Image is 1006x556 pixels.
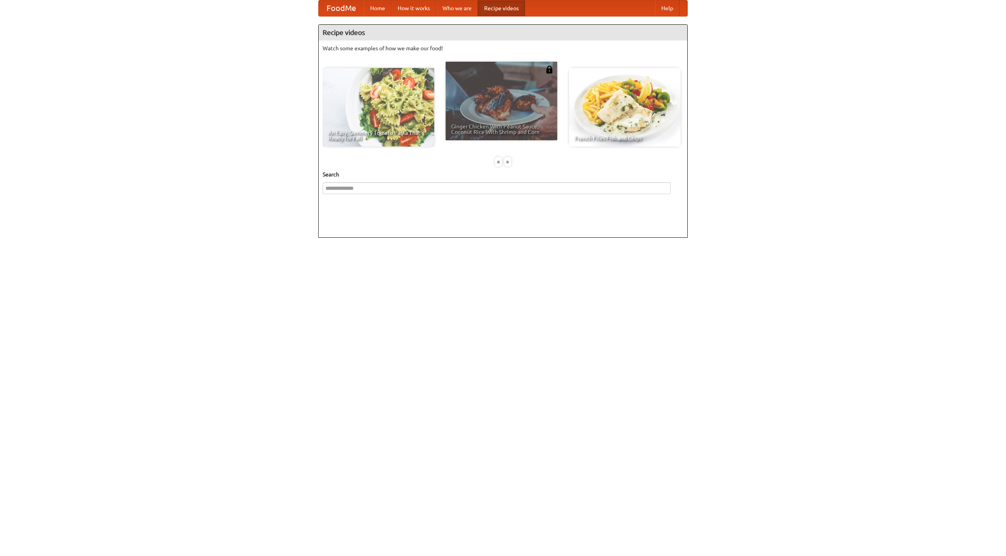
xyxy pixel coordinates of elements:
[504,157,511,167] div: »
[575,136,675,141] span: French Fries Fish and Chips
[569,68,681,147] a: French Fries Fish and Chips
[495,157,502,167] div: «
[323,171,683,178] h5: Search
[319,0,364,16] a: FoodMe
[478,0,525,16] a: Recipe videos
[436,0,478,16] a: Who we are
[328,130,429,141] span: An Easy, Summery Tomato Pasta That's Ready for Fall
[655,0,679,16] a: Help
[323,44,683,52] p: Watch some examples of how we make our food!
[323,68,434,147] a: An Easy, Summery Tomato Pasta That's Ready for Fall
[545,66,553,73] img: 483408.png
[364,0,391,16] a: Home
[391,0,436,16] a: How it works
[319,25,687,40] h4: Recipe videos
